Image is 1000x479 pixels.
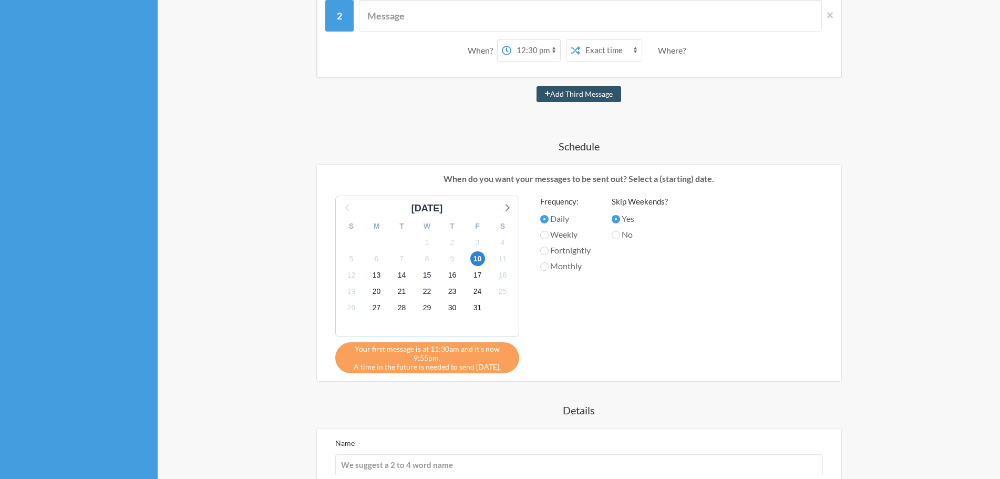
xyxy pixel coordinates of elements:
div: When? [468,39,497,62]
span: Wednesday, November 5, 2025 [344,251,359,266]
span: Tuesday, November 18, 2025 [496,268,510,283]
label: Name [335,439,355,447]
span: Wednesday, November 26, 2025 [344,301,359,315]
label: Skip Weekends? [612,196,668,208]
span: Monday, November 24, 2025 [470,284,485,299]
h4: Schedule [264,139,894,154]
span: Sunday, November 30, 2025 [445,301,460,315]
span: Monday, December 1, 2025 [470,301,485,315]
label: Frequency: [540,196,591,208]
span: Sunday, November 16, 2025 [445,268,460,283]
span: Saturday, November 29, 2025 [420,301,435,315]
input: No [612,231,620,239]
label: Yes [612,212,668,225]
div: A time in the future is needed to send [DATE]. [335,342,519,373]
span: Wednesday, November 12, 2025 [344,268,359,283]
span: Friday, November 28, 2025 [395,301,409,315]
label: Weekly [540,228,591,241]
span: Sunday, November 23, 2025 [445,284,460,299]
input: Daily [540,215,549,223]
span: Thursday, November 13, 2025 [369,268,384,283]
label: No [612,228,668,241]
h4: Details [264,403,894,417]
span: Sunday, November 9, 2025 [445,251,460,266]
div: W [415,218,440,235]
span: Tuesday, November 4, 2025 [496,235,510,250]
span: Sunday, November 2, 2025 [445,235,460,250]
input: Monthly [540,262,549,271]
p: When do you want your messages to be sent out? Select a (starting) date. [325,172,833,185]
span: Your first message is at 11:30am and it's now 9:55pm. [343,344,511,362]
span: Saturday, November 15, 2025 [420,268,435,283]
span: Friday, November 14, 2025 [395,268,409,283]
label: Daily [540,212,591,225]
span: Friday, November 7, 2025 [395,251,409,266]
label: Monthly [540,260,591,272]
div: T [440,218,465,235]
input: Fortnightly [540,247,549,255]
input: We suggest a 2 to 4 word name [335,454,823,475]
span: Thursday, November 20, 2025 [369,284,384,299]
span: Saturday, November 1, 2025 [420,235,435,250]
span: Wednesday, November 19, 2025 [344,284,359,299]
div: T [389,218,415,235]
span: Monday, November 17, 2025 [470,268,485,283]
span: Monday, November 3, 2025 [470,235,485,250]
span: Monday, November 10, 2025 [470,251,485,266]
div: M [364,218,389,235]
div: F [465,218,490,235]
button: Add Third Message [537,86,622,102]
span: Tuesday, November 11, 2025 [496,251,510,266]
div: [DATE] [407,201,447,216]
label: Fortnightly [540,244,591,257]
input: Yes [612,215,620,223]
div: S [339,218,364,235]
input: Weekly [540,231,549,239]
span: Saturday, November 22, 2025 [420,284,435,299]
span: Thursday, November 27, 2025 [369,301,384,315]
div: Where? [658,39,690,62]
span: Friday, November 21, 2025 [395,284,409,299]
span: Saturday, November 8, 2025 [420,251,435,266]
span: Thursday, November 6, 2025 [369,251,384,266]
div: S [490,218,516,235]
span: Tuesday, November 25, 2025 [496,284,510,299]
